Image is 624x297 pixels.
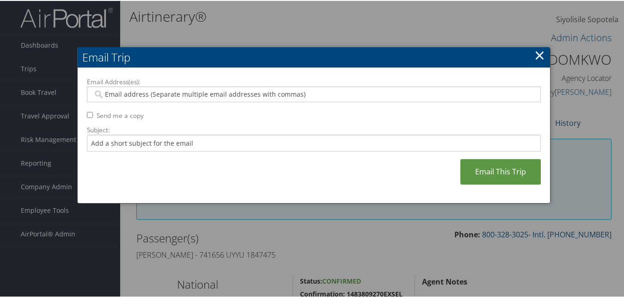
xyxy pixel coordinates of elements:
[97,110,144,119] label: Send me a copy
[87,76,541,86] label: Email Address(es):
[534,45,545,63] a: ×
[460,158,541,184] a: Email This Trip
[87,134,541,151] input: Add a short subject for the email
[93,89,534,98] input: Email address (Separate multiple email addresses with commas)
[87,124,541,134] label: Subject:
[78,46,550,67] h2: Email Trip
